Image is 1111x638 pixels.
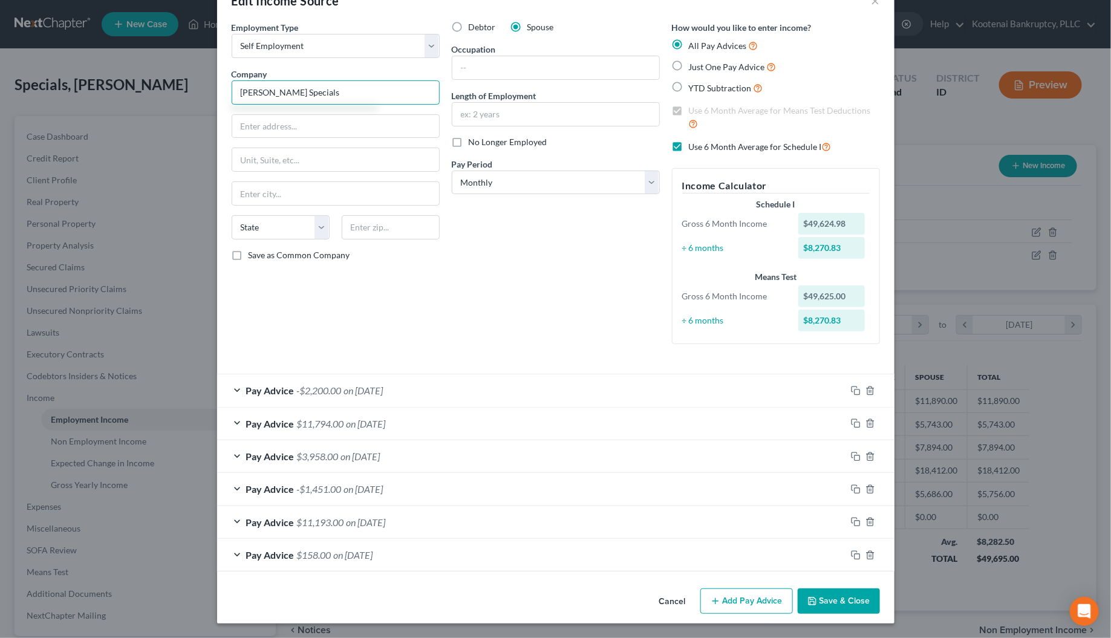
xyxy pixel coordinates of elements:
span: Company [232,69,267,79]
span: on [DATE] [344,385,383,396]
span: on [DATE] [341,451,380,462]
input: Search company by name... [232,80,440,105]
span: Pay Advice [246,418,295,429]
span: $11,193.00 [297,516,344,528]
input: Enter zip... [342,215,440,239]
span: Pay Advice [246,549,295,561]
div: $8,270.83 [798,237,865,259]
div: $49,625.00 [798,285,865,307]
label: Occupation [452,43,496,56]
div: $49,624.98 [798,213,865,235]
span: Debtor [469,22,496,32]
label: Length of Employment [452,90,536,102]
span: Use 6 Month Average for Means Test Deductions [689,105,871,116]
span: $158.00 [297,549,331,561]
span: YTD Subtraction [689,83,752,93]
span: on [DATE] [347,418,386,429]
div: Open Intercom Messenger [1070,597,1099,626]
span: on [DATE] [344,483,383,495]
span: Just One Pay Advice [689,62,765,72]
div: Schedule I [682,198,870,210]
span: on [DATE] [347,516,386,528]
span: Pay Advice [246,451,295,462]
input: Enter address... [232,115,439,138]
span: Pay Advice [246,483,295,495]
input: -- [452,56,659,79]
button: Cancel [650,590,696,614]
div: Gross 6 Month Income [676,290,793,302]
span: -$2,200.00 [297,385,342,396]
div: Gross 6 Month Income [676,218,793,230]
span: -$1,451.00 [297,483,342,495]
span: on [DATE] [334,549,373,561]
div: $8,270.83 [798,310,865,331]
span: All Pay Advices [689,41,747,51]
div: ÷ 6 months [676,242,793,254]
span: Spouse [527,22,554,32]
span: $3,958.00 [297,451,339,462]
input: Enter city... [232,182,439,205]
button: Save & Close [798,588,880,614]
span: Employment Type [232,22,299,33]
span: Pay Advice [246,516,295,528]
span: Pay Period [452,159,493,169]
span: No Longer Employed [469,137,547,147]
input: Unit, Suite, etc... [232,148,439,171]
span: Use 6 Month Average for Schedule I [689,142,822,152]
label: How would you like to enter income? [672,21,812,34]
span: $11,794.00 [297,418,344,429]
button: Add Pay Advice [700,588,793,614]
div: ÷ 6 months [676,314,793,327]
span: Pay Advice [246,385,295,396]
span: Save as Common Company [249,250,350,260]
input: ex: 2 years [452,103,659,126]
h5: Income Calculator [682,178,870,194]
div: Means Test [682,271,870,283]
